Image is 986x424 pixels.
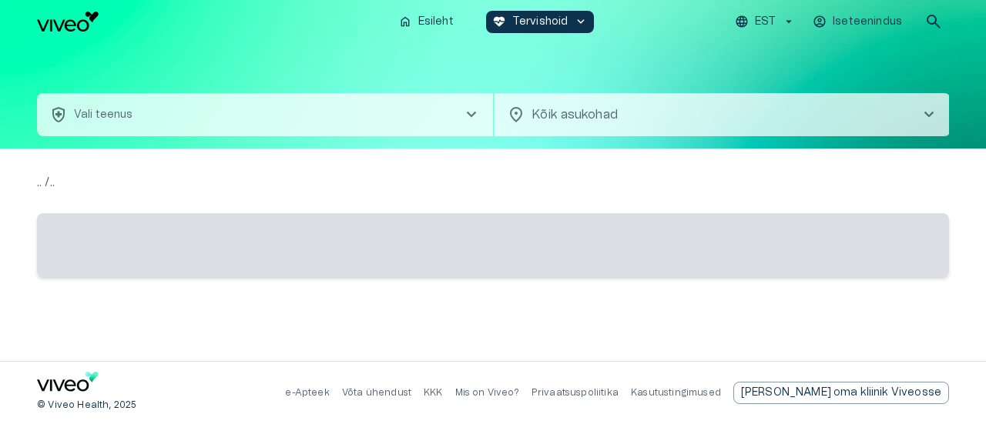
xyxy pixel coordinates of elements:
[462,105,481,124] span: chevron_right
[532,105,895,124] p: Kõik asukohad
[631,388,721,397] a: Kasutustingimused
[285,388,329,397] a: e-Apteek
[532,388,619,397] a: Privaatsuspoliitika
[833,14,902,30] p: Iseteenindus
[74,107,133,123] p: Vali teenus
[733,382,949,404] a: Send email to partnership request to viveo
[342,386,411,399] p: Võta ühendust
[574,15,588,28] span: keyboard_arrow_down
[37,173,949,192] p: .. / ..
[37,12,386,32] a: Navigate to homepage
[418,14,454,30] p: Esileht
[507,105,525,124] span: location_on
[920,105,938,124] span: chevron_right
[37,213,949,277] span: ‌
[398,15,412,28] span: home
[455,386,519,399] p: Mis on Viveo?
[810,11,906,33] button: Iseteenindus
[392,11,461,33] button: homeEsileht
[733,382,949,404] div: [PERSON_NAME] oma kliinik Viveosse
[918,6,949,37] button: open search modal
[37,399,136,412] p: © Viveo Health, 2025
[492,15,506,28] span: ecg_heart
[37,12,99,32] img: Viveo logo
[924,12,943,31] span: search
[37,372,99,397] a: Navigate to home page
[37,93,493,136] button: health_and_safetyVali teenuschevron_right
[733,11,798,33] button: EST
[486,11,595,33] button: ecg_heartTervishoidkeyboard_arrow_down
[512,14,568,30] p: Tervishoid
[755,14,776,30] p: EST
[741,385,941,401] p: [PERSON_NAME] oma kliinik Viveosse
[424,388,443,397] a: KKK
[49,105,68,124] span: health_and_safety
